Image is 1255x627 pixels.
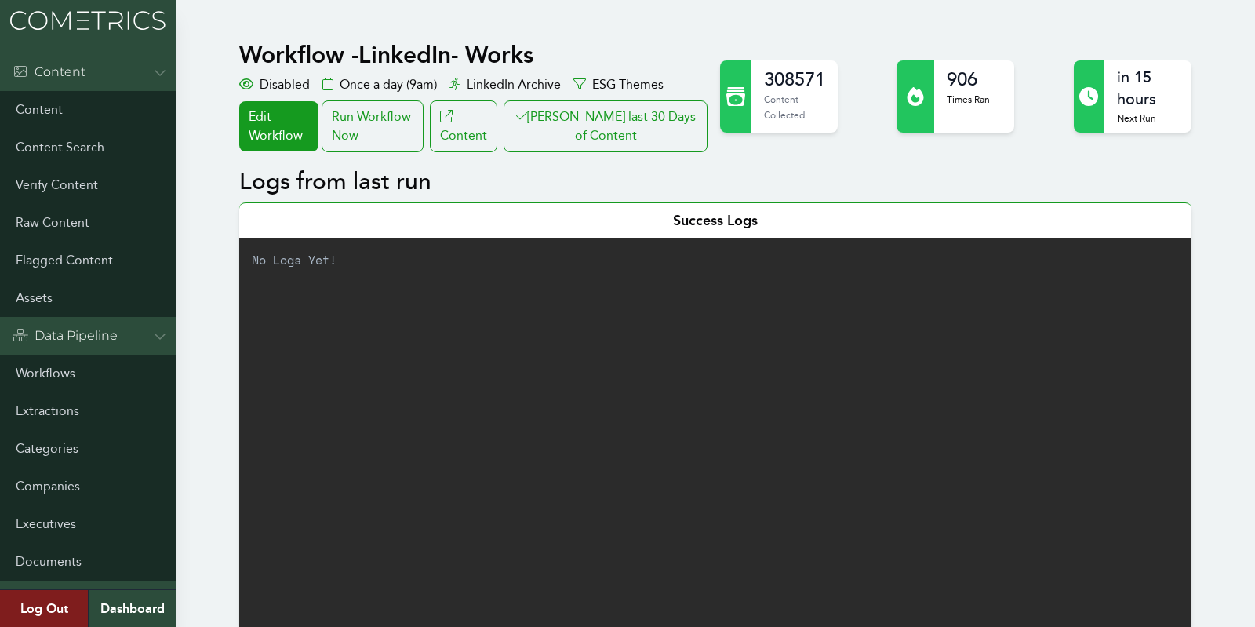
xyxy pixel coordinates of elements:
[764,92,825,122] p: Content Collected
[1117,67,1178,111] h2: in 15 hours
[504,100,708,152] button: [PERSON_NAME] last 30 Days of Content
[764,67,825,92] h2: 308571
[239,202,1191,238] div: Success Logs
[239,238,1191,282] p: No Logs Yet!
[239,41,711,69] h1: Workflow - LinkedIn- Works
[13,63,85,82] div: Content
[947,67,990,92] h2: 906
[88,590,176,627] a: Dashboard
[449,75,561,94] div: LinkedIn Archive
[573,75,664,94] div: ESG Themes
[430,100,497,152] a: Content
[239,75,310,94] div: Disabled
[322,100,424,152] div: Run Workflow Now
[1117,111,1178,126] p: Next Run
[13,326,118,345] div: Data Pipeline
[239,101,318,151] a: Edit Workflow
[322,75,437,94] div: Once a day (9am)
[239,168,1191,196] h2: Logs from last run
[947,92,990,108] p: Times Ran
